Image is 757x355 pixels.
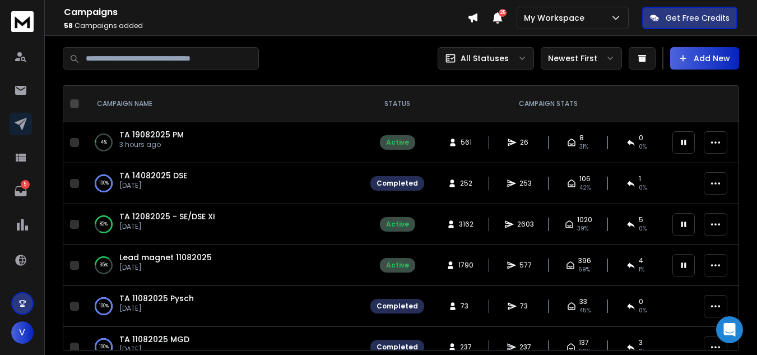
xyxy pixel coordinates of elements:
span: 561 [461,138,472,147]
span: 73 [520,302,531,311]
a: TA 14082025 DSE [119,170,187,181]
span: 0 [639,133,643,142]
span: 39 % [577,224,588,233]
span: 25 [499,9,507,17]
button: V [11,321,34,344]
div: Active [386,138,409,147]
span: 252 [460,179,472,188]
div: Open Intercom Messenger [716,316,743,343]
span: 1790 [458,261,473,270]
a: 5 [10,180,32,202]
p: Get Free Credits [666,12,730,24]
span: 4 [639,256,643,265]
span: 253 [519,179,532,188]
p: [DATE] [119,345,189,354]
p: 100 % [99,301,109,312]
div: Active [386,220,409,229]
span: 1020 [577,215,592,224]
span: 3 [639,338,643,347]
a: TA 11082025 MGD [119,334,189,345]
span: 0 % [639,142,647,151]
span: 31 % [579,142,588,151]
span: 1 [639,174,641,183]
p: 82 % [100,219,108,230]
div: Active [386,261,409,270]
td: 35%Lead magnet 11082025[DATE] [83,245,364,286]
th: STATUS [364,86,431,122]
td: 82%TA 12082025 - SE/DSE XI[DATE] [83,204,364,245]
button: Newest First [541,47,622,70]
span: 73 [461,302,472,311]
span: 26 [520,138,531,147]
p: [DATE] [119,304,194,313]
span: 0 % [639,183,647,192]
td: 100%TA 11082025 Pysch[DATE] [83,286,364,327]
span: 69 % [578,265,590,274]
p: 35 % [100,260,108,271]
p: [DATE] [119,263,212,272]
td: 4%TA 19082025 PM3 hours ago [83,122,364,163]
div: Completed [377,343,418,352]
div: Completed [377,302,418,311]
span: 42 % [579,183,591,192]
p: 5 [21,180,30,189]
a: TA 12082025 - SE/DSE XI [119,211,215,222]
a: Lead magnet 11082025 [119,252,212,263]
span: 2603 [517,220,534,229]
p: 100 % [99,342,109,353]
p: My Workspace [524,12,589,24]
a: TA 11082025 Pysch [119,293,194,304]
p: [DATE] [119,222,215,231]
span: 237 [519,343,531,352]
th: CAMPAIGN NAME [83,86,364,122]
td: 100%TA 14082025 DSE[DATE] [83,163,364,204]
button: Get Free Credits [642,7,737,29]
span: 577 [519,261,532,270]
img: logo [11,11,34,32]
span: 0 % [639,224,647,233]
span: 33 [579,297,587,306]
th: CAMPAIGN STATS [431,86,666,122]
span: 396 [578,256,591,265]
span: 45 % [579,306,591,315]
span: 1 % [639,265,644,274]
span: 137 [579,338,589,347]
span: 8 [579,133,584,142]
span: 106 [579,174,591,183]
span: 0 % [639,306,647,315]
a: TA 19082025 PM [119,129,184,140]
p: [DATE] [119,181,187,190]
button: Add New [670,47,739,70]
h1: Campaigns [64,6,467,19]
div: Completed [377,179,418,188]
p: 3 hours ago [119,140,184,149]
span: 237 [460,343,472,352]
span: 3162 [459,220,473,229]
span: 5 [639,215,643,224]
p: Campaigns added [64,21,467,30]
span: 0 [639,297,643,306]
p: All Statuses [461,53,509,64]
span: 58 [64,21,73,30]
p: 4 % [101,137,107,148]
p: 100 % [99,178,109,189]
